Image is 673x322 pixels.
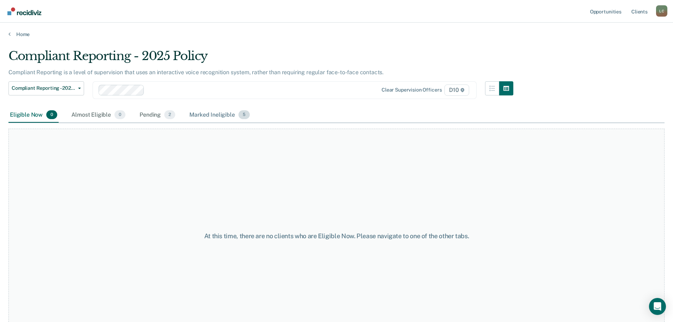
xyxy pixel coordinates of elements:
[70,107,127,123] div: Almost Eligible0
[444,84,469,96] span: D10
[46,110,57,119] span: 0
[8,107,59,123] div: Eligible Now0
[8,49,513,69] div: Compliant Reporting - 2025 Policy
[8,81,84,95] button: Compliant Reporting - 2025 Policy
[8,31,665,37] a: Home
[12,85,75,91] span: Compliant Reporting - 2025 Policy
[188,107,251,123] div: Marked Ineligible5
[138,107,177,123] div: Pending2
[8,69,384,76] p: Compliant Reporting is a level of supervision that uses an interactive voice recognition system, ...
[164,110,175,119] span: 2
[114,110,125,119] span: 0
[649,298,666,315] div: Open Intercom Messenger
[656,5,667,17] div: L C
[238,110,250,119] span: 5
[656,5,667,17] button: Profile dropdown button
[173,232,501,240] div: At this time, there are no clients who are Eligible Now. Please navigate to one of the other tabs.
[7,7,41,15] img: Recidiviz
[382,87,442,93] div: Clear supervision officers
